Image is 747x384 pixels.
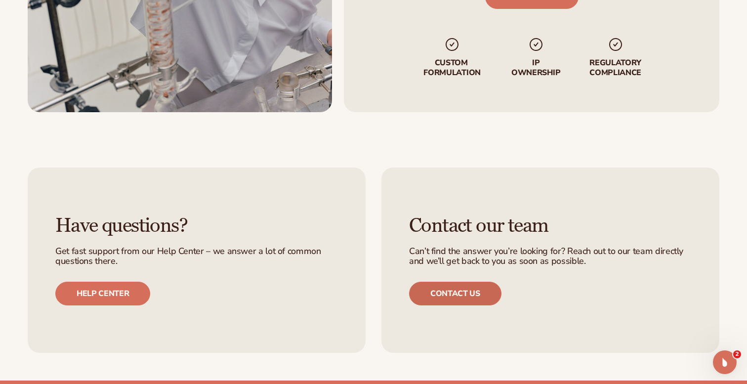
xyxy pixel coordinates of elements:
[510,59,561,78] p: IP Ownership
[733,350,741,358] span: 2
[55,247,338,266] p: Get fast support from our Help Center – we answer a lot of common questions there.
[409,247,692,266] p: Can’t find the answer you’re looking for? Reach out to our team directly and we’ll get back to yo...
[421,59,483,78] p: Custom formulation
[409,282,501,305] a: Contact us
[444,37,460,53] img: checkmark_svg
[409,215,692,237] h3: Contact our team
[607,37,623,53] img: checkmark_svg
[528,37,543,53] img: checkmark_svg
[55,282,150,305] a: Help center
[713,350,737,374] iframe: Intercom live chat
[55,215,338,237] h3: Have questions?
[588,59,642,78] p: regulatory compliance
